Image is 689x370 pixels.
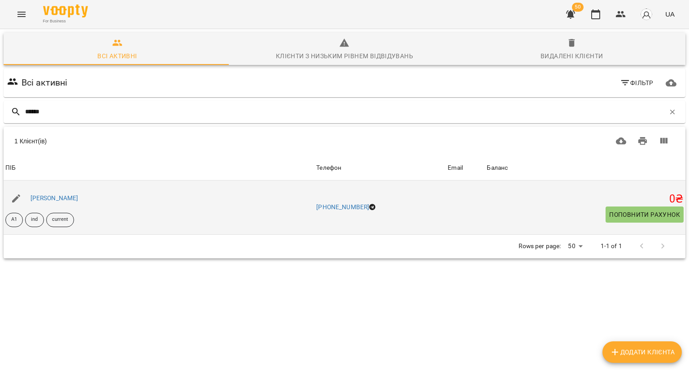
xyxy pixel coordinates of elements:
span: ПІБ [5,163,313,173]
button: Вигляд колонок [653,130,675,152]
span: Фільтр [620,77,654,88]
div: Sort [316,163,341,173]
div: ПІБ [5,163,16,173]
div: ind [25,213,44,227]
span: 50 [572,3,584,12]
h6: Всі активні [22,76,68,90]
div: current [46,213,74,227]
div: Sort [5,163,16,173]
button: Поповнити рахунок [606,207,684,223]
div: Баланс [487,163,508,173]
div: Телефон [316,163,341,173]
img: avatar_s.png [640,8,653,21]
img: Voopty Logo [43,4,88,17]
div: Всі активні [97,51,137,61]
button: UA [662,6,678,22]
div: Видалені клієнти [541,51,603,61]
a: [PERSON_NAME] [31,194,78,202]
span: For Business [43,18,88,24]
button: Друк [632,130,654,152]
span: Поповнити рахунок [609,209,680,220]
span: Email [448,163,483,173]
div: Клієнти з низьким рівнем відвідувань [276,51,413,61]
div: Sort [487,163,508,173]
button: Завантажити CSV [611,130,632,152]
button: Фільтр [616,75,657,91]
p: 1-1 of 1 [601,242,622,251]
p: А1 [11,216,17,224]
div: Table Toolbar [4,127,685,155]
p: ind [31,216,38,224]
span: Телефон [316,163,444,173]
a: [PHONE_NUMBER] [316,203,369,211]
span: UA [665,9,675,19]
p: Rows per page: [519,242,561,251]
div: А1 [5,213,23,227]
h5: 0 ₴ [487,192,684,206]
div: 50 [564,240,586,253]
div: 1 Клієнт(ів) [14,137,329,146]
p: current [52,216,69,224]
button: Menu [11,4,32,25]
div: Sort [448,163,463,173]
div: Email [448,163,463,173]
span: Баланс [487,163,684,173]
